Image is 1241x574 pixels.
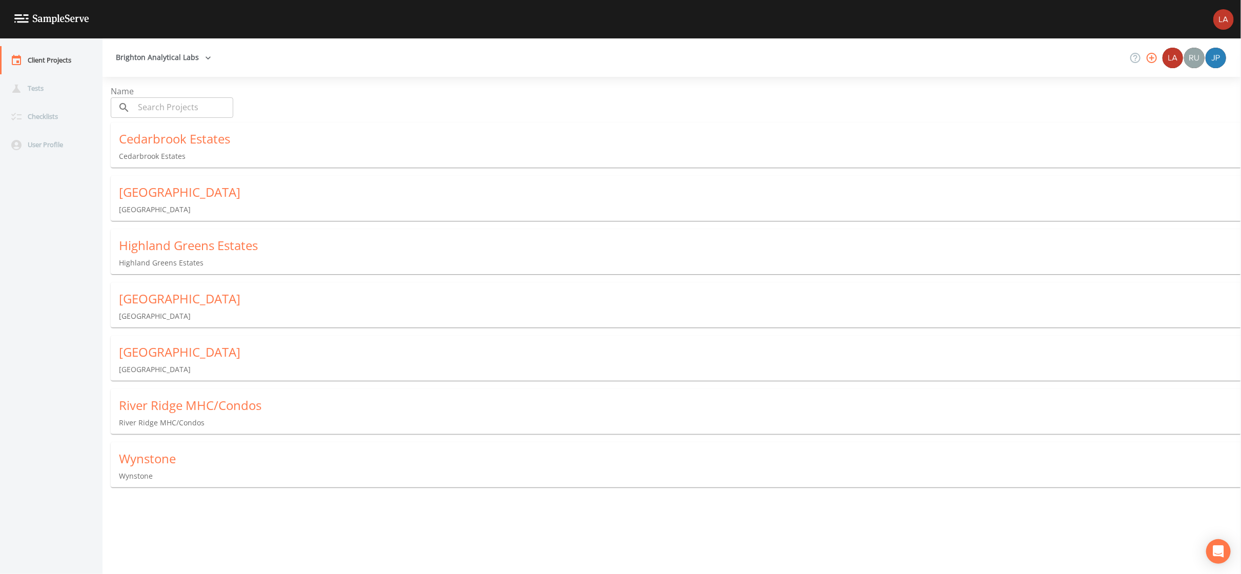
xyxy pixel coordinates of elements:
p: River Ridge MHC/Condos [119,418,1241,428]
img: bd2ccfa184a129701e0c260bc3a09f9b [1213,9,1234,30]
div: Open Intercom Messenger [1206,539,1231,564]
img: 41241ef155101aa6d92a04480b0d0000 [1206,48,1226,68]
p: Cedarbrook Estates [119,151,1241,161]
p: [GEOGRAPHIC_DATA] [119,204,1241,215]
button: Brighton Analytical Labs [112,48,215,67]
img: a5c06d64ce99e847b6841ccd0307af82 [1184,48,1205,68]
div: Joshua gere Paul [1205,48,1227,68]
img: logo [14,14,89,24]
input: Search Projects [134,97,233,118]
div: Cedarbrook Estates [119,131,1241,147]
div: River Ridge MHC/Condos [119,397,1241,414]
div: Highland Greens Estates [119,237,1241,254]
span: Name [111,86,134,97]
div: [GEOGRAPHIC_DATA] [119,184,1241,200]
p: Highland Greens Estates [119,258,1241,268]
div: Wynstone [119,450,1241,467]
div: [GEOGRAPHIC_DATA] [119,291,1241,307]
p: [GEOGRAPHIC_DATA] [119,311,1241,321]
div: [GEOGRAPHIC_DATA] [119,344,1241,360]
div: Brighton Analytical [1162,48,1184,68]
p: [GEOGRAPHIC_DATA] [119,364,1241,375]
img: bd2ccfa184a129701e0c260bc3a09f9b [1163,48,1183,68]
p: Wynstone [119,471,1241,481]
div: Russell Schindler [1184,48,1205,68]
